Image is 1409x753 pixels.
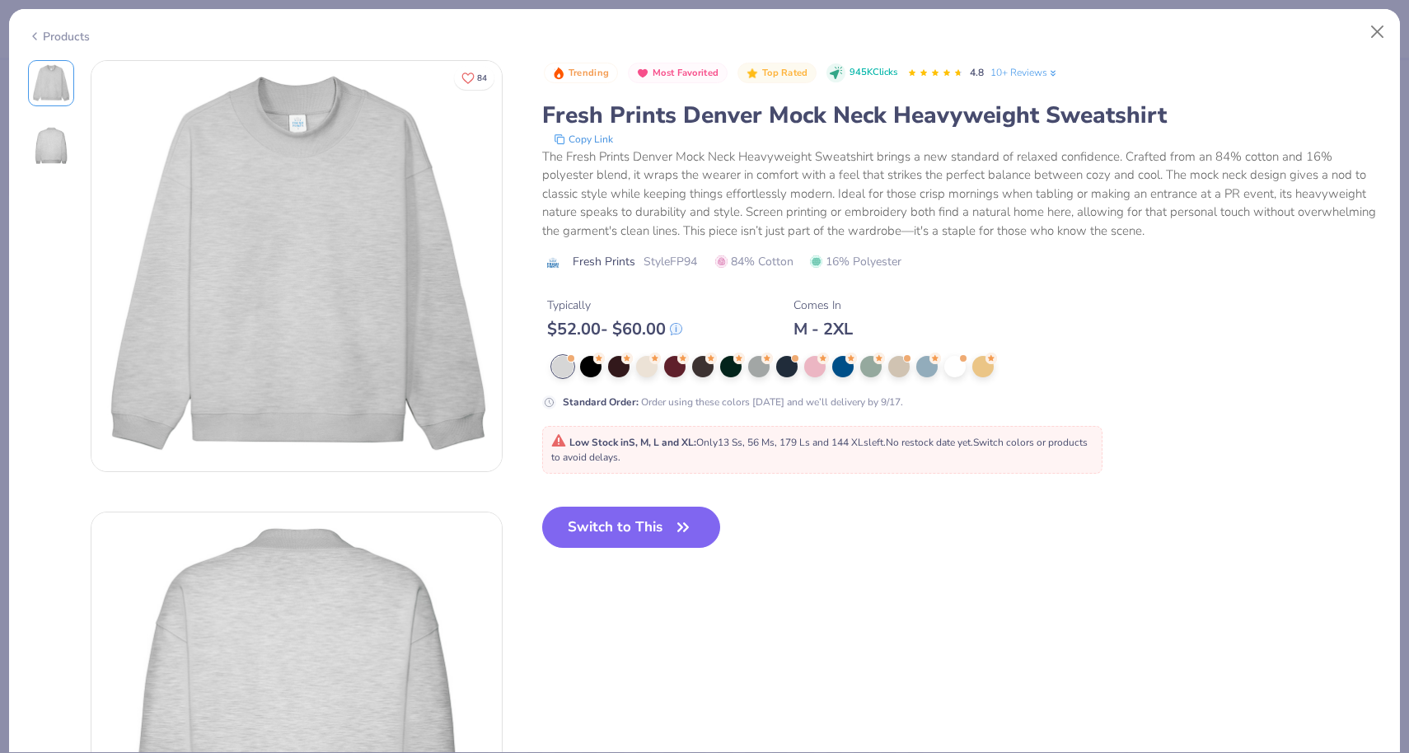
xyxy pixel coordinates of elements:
button: Switch to This [542,507,721,548]
span: Most Favorited [653,68,719,77]
div: Order using these colors [DATE] and we’ll delivery by 9/17. [563,395,903,409]
span: 84 [477,74,487,82]
span: 945K Clicks [850,66,897,80]
img: Back [31,126,71,166]
img: Most Favorited sort [636,67,649,80]
div: Products [28,28,90,45]
span: Top Rated [762,68,808,77]
div: Fresh Prints Denver Mock Neck Heavyweight Sweatshirt [542,100,1382,131]
a: 10+ Reviews [990,65,1059,80]
button: Like [454,66,494,90]
div: Comes In [793,297,853,314]
button: copy to clipboard [549,131,618,147]
div: $ 52.00 - $ 60.00 [547,319,682,339]
span: Style FP94 [644,253,697,270]
strong: Low Stock in S, M, L and XL : [569,436,696,449]
img: Front [31,63,71,103]
strong: Standard Order : [563,395,639,409]
span: No restock date yet. [886,436,973,449]
span: Trending [569,68,609,77]
span: 4.8 [970,66,984,79]
div: 4.8 Stars [907,60,963,87]
button: Badge Button [737,63,817,84]
img: Trending sort [552,67,565,80]
img: Top Rated sort [746,67,759,80]
div: The Fresh Prints Denver Mock Neck Heavyweight Sweatshirt brings a new standard of relaxed confide... [542,147,1382,241]
button: Close [1362,16,1393,48]
button: Badge Button [628,63,728,84]
div: M - 2XL [793,319,853,339]
span: 16% Polyester [810,253,901,270]
div: Typically [547,297,682,314]
span: 84% Cotton [715,253,793,270]
span: Only 13 Ss, 56 Ms, 179 Ls and 144 XLs left. Switch colors or products to avoid delays. [551,436,1088,464]
span: Fresh Prints [573,253,635,270]
img: Front [91,61,502,471]
button: Badge Button [544,63,618,84]
img: brand logo [542,256,564,269]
